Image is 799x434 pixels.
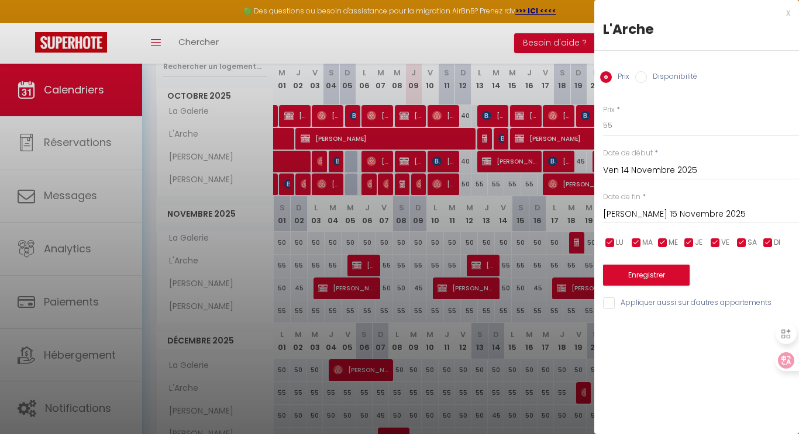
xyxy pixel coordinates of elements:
[603,148,653,159] label: Date de début
[603,20,790,39] div: L'Arche
[748,237,757,248] span: SA
[695,237,702,248] span: JE
[603,265,690,286] button: Enregistrer
[774,237,780,248] span: DI
[616,237,624,248] span: LU
[647,71,697,84] label: Disponibilité
[669,237,678,248] span: ME
[612,71,629,84] label: Prix
[642,237,653,248] span: MA
[603,105,615,116] label: Prix
[603,192,640,203] label: Date de fin
[721,237,729,248] span: VE
[594,6,790,20] div: x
